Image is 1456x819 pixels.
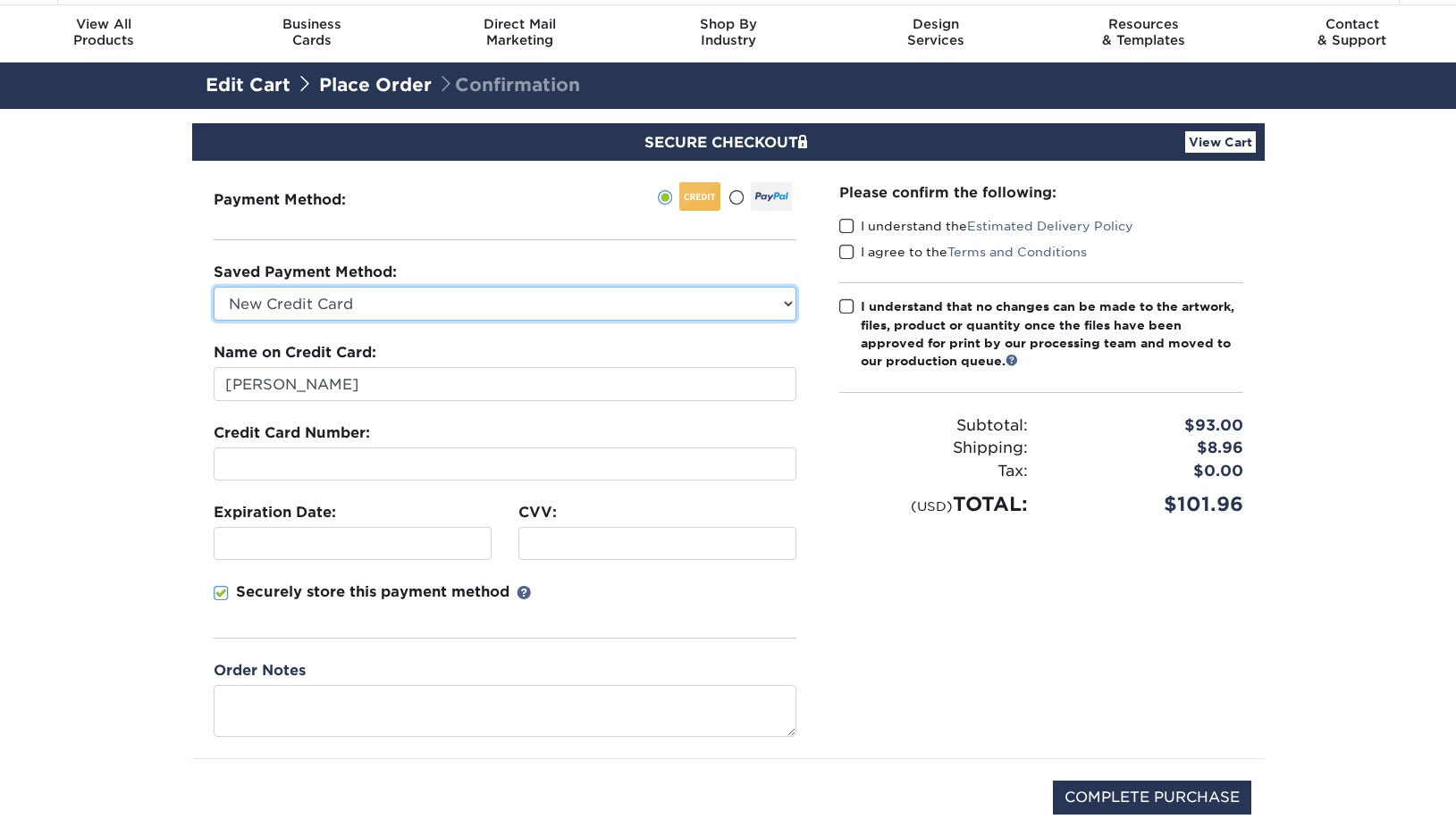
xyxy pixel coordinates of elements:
[1053,781,1251,815] input: COMPLETE PURCHASE
[416,5,624,63] a: Direct MailMarketing
[222,455,788,472] iframe: Secure card number input frame
[208,16,417,48] div: Cards
[839,217,1133,235] label: I understand the
[214,367,796,401] input: First & Last Name
[319,74,432,96] a: Place Order
[624,5,832,63] a: Shop ByIndustry
[826,460,1041,483] div: Tax:
[214,502,336,523] label: Expiration Date:
[222,535,484,552] iframe: Secure expiration date input frame
[1041,489,1257,519] div: $101.96
[1248,5,1456,63] a: Contact& Support
[214,191,390,208] h3: Payment Method:
[1041,414,1257,438] div: $93.00
[967,219,1133,233] a: Estimated Delivery Policy
[839,243,1087,261] label: I agree to the
[1041,437,1257,460] div: $8.96
[416,16,624,48] div: Marketing
[214,660,306,681] label: Order Notes
[526,535,788,552] iframe: Secure CVC input frame
[214,262,397,283] label: Saved Payment Method:
[839,182,1243,203] div: Please confirm the following:
[1185,131,1256,153] a: View Cart
[1248,16,1456,48] div: & Support
[206,74,290,96] a: Edit Cart
[911,498,953,514] small: (USD)
[1248,16,1456,32] span: Contact
[1040,16,1249,48] div: & Templates
[236,581,509,603] p: Securely store this payment method
[214,422,370,444] label: Credit Card Number:
[832,16,1040,48] div: Services
[208,5,417,63] a: BusinessCards
[826,437,1041,460] div: Shipping:
[416,16,624,32] span: Direct Mail
[826,489,1041,519] div: TOTAL:
[437,74,580,96] span: Confirmation
[1040,5,1249,63] a: Resources& Templates
[208,16,417,32] span: Business
[518,502,557,523] label: CVV:
[832,5,1040,63] a: DesignServices
[624,16,832,48] div: Industry
[947,245,1087,259] a: Terms and Conditions
[624,16,832,32] span: Shop By
[861,297,1243,371] div: I understand that no changes can be made to the artwork, files, product or quantity once the file...
[644,134,812,151] span: SECURE CHECKOUT
[832,16,1040,32] span: Design
[826,414,1041,438] div: Subtotal:
[1041,460,1257,483] div: $0.00
[214,342,376,364] label: Name on Credit Card:
[1040,16,1249,32] span: Resources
